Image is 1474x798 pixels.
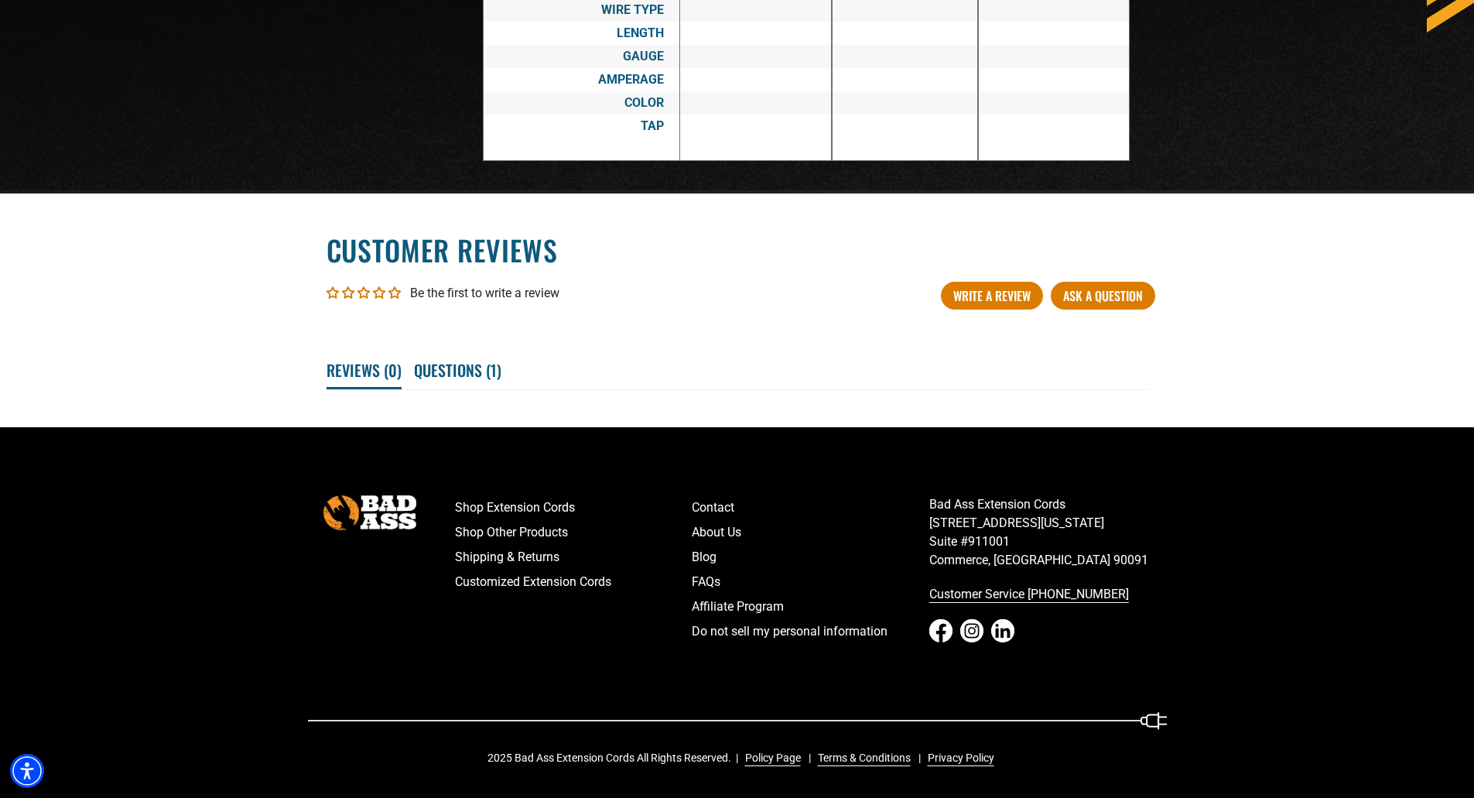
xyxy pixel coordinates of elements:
div: Accessibility Menu [10,754,44,788]
span: Questions ( ) [414,353,501,387]
a: Facebook - open in a new tab [929,619,952,642]
div: Be the first to write a review [410,285,559,302]
a: Policy Page [739,750,801,766]
a: call 833-674-1699 [929,582,1167,607]
span: 0 [388,358,397,382]
a: Shipping & Returns [455,545,693,570]
div: Average rating is 0.00 stars [327,284,401,302]
div: Color [483,91,679,115]
a: Shop Other Products [455,520,693,545]
a: Ask a question [1051,282,1155,310]
a: Blog [692,545,929,570]
div: Amperage [483,68,679,91]
img: Bad Ass Extension Cords [323,495,416,530]
div: 2025 Bad Ass Extension Cords All Rights Reserved. [487,750,1005,766]
a: Customized Extension Cords [455,570,693,594]
p: Bad Ass Extension Cords [STREET_ADDRESS][US_STATE] Suite #911001 Commerce, [GEOGRAPHIC_DATA] 90091 [929,495,1167,570]
a: Shop Extension Cords [455,495,693,520]
div: Length [483,22,679,45]
a: Affiliate Program [692,594,929,619]
div: Gauge [483,45,679,68]
span: 1 [491,358,497,382]
div: Tap [483,115,679,138]
a: Do not sell my personal information [692,619,929,644]
a: Privacy Policy [922,750,994,766]
a: Write A Review [941,282,1043,310]
a: Instagram - open in a new tab [960,619,983,642]
a: Contact [692,495,929,520]
a: LinkedIn - open in a new tab [991,619,1014,642]
a: FAQs [692,570,929,594]
a: About Us [692,520,929,545]
h2: Customer Reviews [327,231,1148,269]
a: Terms & Conditions [812,750,911,766]
span: Reviews ( ) [327,353,402,389]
